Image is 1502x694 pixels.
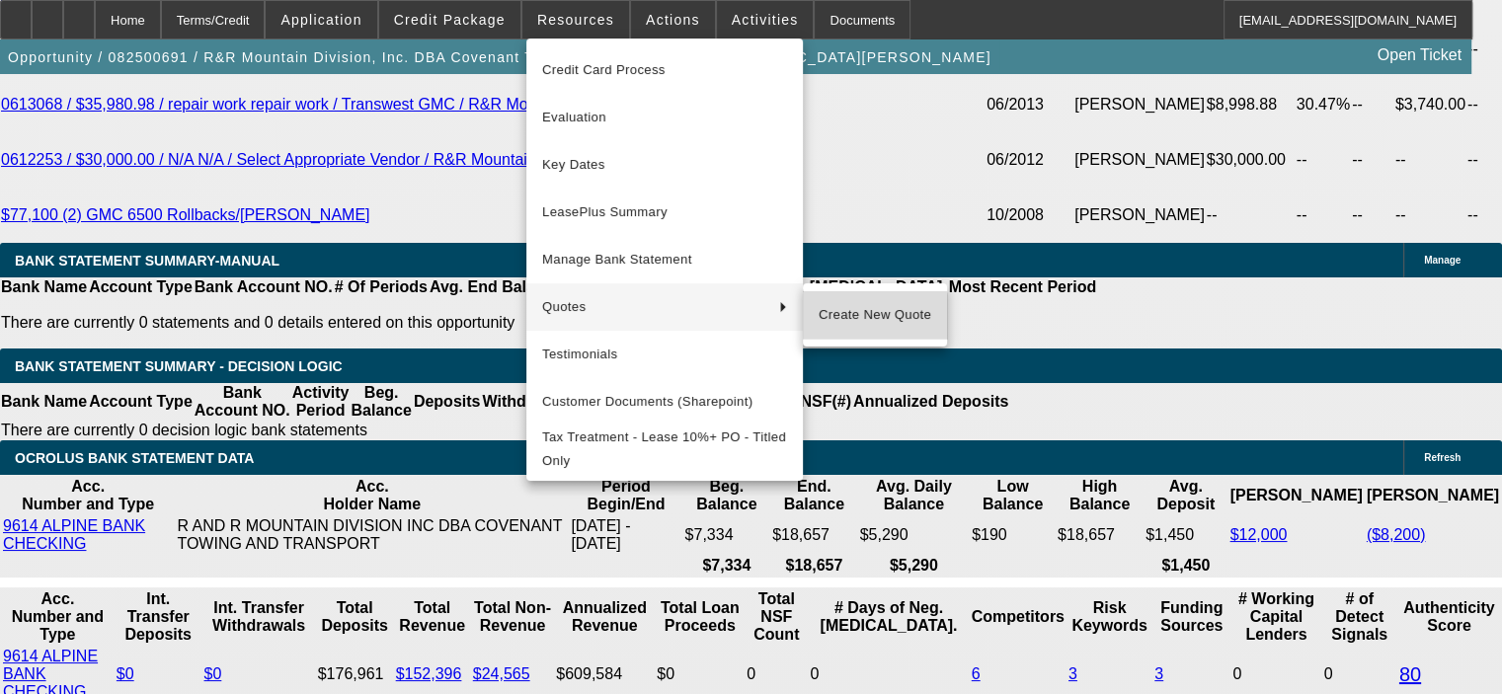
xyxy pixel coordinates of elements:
[542,343,787,366] span: Testimonials
[542,106,787,129] span: Evaluation
[819,303,931,327] span: Create New Quote
[542,248,787,271] span: Manage Bank Statement
[542,295,763,319] span: Quotes
[542,390,787,414] span: Customer Documents (Sharepoint)
[542,200,787,224] span: LeasePlus Summary
[542,153,787,177] span: Key Dates
[542,58,787,82] span: Credit Card Process
[542,425,787,473] span: Tax Treatment - Lease 10%+ PO - Titled Only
